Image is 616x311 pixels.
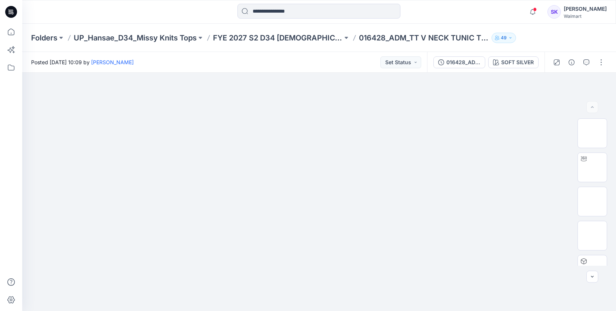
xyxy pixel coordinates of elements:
a: [PERSON_NAME] [91,59,134,65]
div: [PERSON_NAME] [564,4,607,13]
button: Details [566,56,577,68]
button: 016428_ADM_TT V NECK TUNIC TEE [433,56,485,68]
span: Posted [DATE] 10:09 by [31,58,134,66]
div: 016428_ADM_TT V NECK TUNIC TEE [446,58,480,66]
div: SOFT SILVER [501,58,534,66]
button: SOFT SILVER [488,56,539,68]
div: SK [547,5,561,19]
p: 49 [501,34,507,42]
p: 016428_ADM_TT V NECK TUNIC TEE [359,33,489,43]
button: 49 [492,33,516,43]
a: FYE 2027 S2 D34 [DEMOGRAPHIC_DATA] Tops - Hansae [213,33,343,43]
a: Folders [31,33,57,43]
div: Walmart [564,13,607,19]
a: UP_Hansae_D34_Missy Knits Tops [74,33,197,43]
